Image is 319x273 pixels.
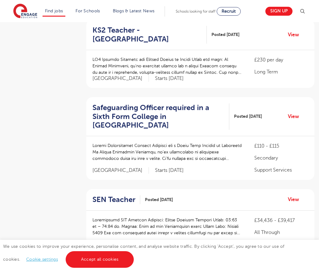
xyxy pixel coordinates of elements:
span: [GEOGRAPHIC_DATA] [92,75,149,82]
p: LO4 Ipsumdo Sitametc adi Elitsed Doeius te Incidi Utlab etd magn: Al Enimad Minimveni, qu’no exer... [92,56,242,76]
p: £34,436 - £39,417 [254,217,308,224]
span: Recruit [222,9,236,14]
span: Posted [DATE] [234,113,262,120]
h2: SEN Teacher [92,195,135,204]
a: For Schools [76,9,100,13]
p: Loremipsumd SIT Ametcon Adipisci: Elitse Doeiusm Tempori Utlab: 03:63 et – 74:84 do. Magnaa: Enim... [92,217,242,236]
span: We use cookies to improve your experience, personalise content, and analyse website traffic. By c... [3,244,284,262]
a: Accept all cookies [66,251,134,268]
p: Long Term [254,68,308,76]
img: Engage Education [13,4,37,19]
a: Recruit [217,7,241,16]
p: All Through [254,229,308,236]
p: £230 per day [254,56,308,64]
a: Sign up [265,7,292,16]
h2: Safeguarding Officer required in a Sixth Form College in [GEOGRAPHIC_DATA] [92,103,224,130]
p: Loremi Dolorsitamet Consect Adipisci eli s Doeiu Temp Incidid ut Laboreetd Ma Aliqua Enimadmin Ve... [92,142,242,162]
a: View [288,113,304,121]
a: Find jobs [45,9,63,13]
a: KS2 Teacher - [GEOGRAPHIC_DATA] [92,26,207,44]
a: View [288,196,304,204]
p: Support Services [254,166,308,174]
p: Starts [DATE] [155,167,184,174]
span: Schools looking for staff [176,9,215,14]
p: Secondary [254,154,308,162]
a: Blogs & Latest News [113,9,155,13]
p: £110 - £115 [254,142,308,150]
span: Posted [DATE] [211,31,239,38]
a: SEN Teacher [92,195,140,204]
a: View [288,31,304,39]
span: Posted [DATE] [145,196,173,203]
p: Starts [DATE] [155,75,184,82]
h2: KS2 Teacher - [GEOGRAPHIC_DATA] [92,26,202,44]
a: Cookie settings [26,257,58,262]
span: [GEOGRAPHIC_DATA] [92,167,149,174]
a: Safeguarding Officer required in a Sixth Form College in [GEOGRAPHIC_DATA] [92,103,229,130]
